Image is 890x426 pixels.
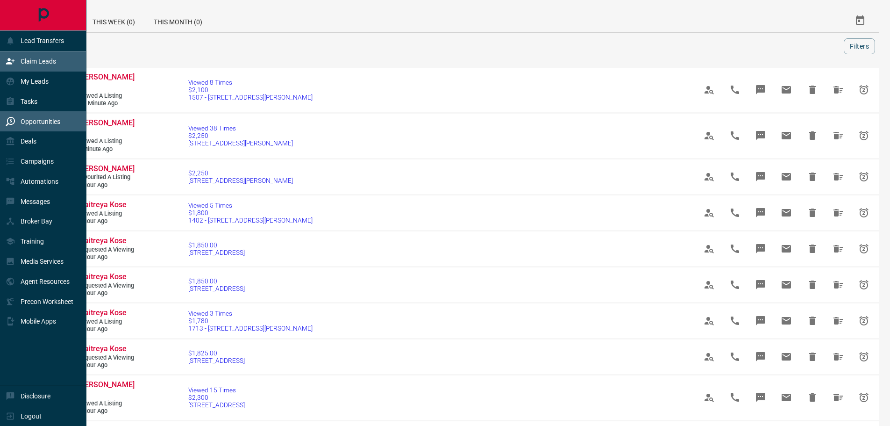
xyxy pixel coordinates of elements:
[801,124,824,147] span: Hide
[188,241,245,256] a: $1,850.00[STREET_ADDRESS]
[78,380,135,399] span: [PERSON_NAME] D
[78,210,134,218] span: Viewed a Listing
[78,308,134,318] a: Maitreya Kose
[188,285,245,292] span: [STREET_ADDRESS]
[78,325,134,333] span: 1 hour ago
[724,79,746,101] span: Call
[188,241,245,249] span: $1,850.00
[698,238,720,260] span: View Profile
[749,274,772,296] span: Message
[844,38,875,54] button: Filters
[853,166,875,188] span: Snooze
[188,357,245,364] span: [STREET_ADDRESS]
[78,92,134,100] span: Viewed a Listing
[188,209,313,217] span: $1,800
[827,124,849,147] span: Hide All from Farhad D
[801,386,824,409] span: Hide
[188,79,313,101] a: Viewed 8 Times$2,1001507 - [STREET_ADDRESS][PERSON_NAME]
[827,238,849,260] span: Hide All from Maitreya Kose
[775,310,797,332] span: Email
[188,177,293,184] span: [STREET_ADDRESS][PERSON_NAME]
[775,79,797,101] span: Email
[698,124,720,147] span: View Profile
[188,86,313,94] span: $2,100
[188,349,245,364] a: $1,825.00[STREET_ADDRESS]
[698,166,720,188] span: View Profile
[724,202,746,224] span: Call
[801,310,824,332] span: Hide
[698,202,720,224] span: View Profile
[724,238,746,260] span: Call
[78,272,127,281] span: Maitreya Kose
[78,200,127,209] span: Maitreya Kose
[827,166,849,188] span: Hide All from Claudia Vidales
[78,200,134,210] a: Maitreya Kose
[188,169,293,177] span: $2,250
[827,79,849,101] span: Hide All from Farhad D
[78,354,134,362] span: Requested a Viewing
[724,166,746,188] span: Call
[724,274,746,296] span: Call
[801,166,824,188] span: Hide
[78,236,134,246] a: Maitreya Kose
[749,310,772,332] span: Message
[801,346,824,368] span: Hide
[801,238,824,260] span: Hide
[78,217,134,225] span: 1 hour ago
[749,124,772,147] span: Message
[853,386,875,409] span: Snooze
[698,310,720,332] span: View Profile
[188,79,313,86] span: Viewed 8 Times
[775,166,797,188] span: Email
[827,274,849,296] span: Hide All from Maitreya Kose
[188,277,245,292] a: $1,850.00[STREET_ADDRESS]
[827,346,849,368] span: Hide All from Maitreya Kose
[78,380,134,400] a: [PERSON_NAME] D
[724,386,746,409] span: Call
[749,166,772,188] span: Message
[853,202,875,224] span: Snooze
[78,173,134,181] span: Favourited a Listing
[78,236,127,245] span: Maitreya Kose
[749,238,772,260] span: Message
[78,145,134,153] span: 1 minute ago
[853,79,875,101] span: Snooze
[188,169,293,184] a: $2,250[STREET_ADDRESS][PERSON_NAME]
[724,124,746,147] span: Call
[188,124,293,132] span: Viewed 38 Times
[188,249,245,256] span: [STREET_ADDRESS]
[78,181,134,189] span: 1 hour ago
[724,310,746,332] span: Call
[188,277,245,285] span: $1,850.00
[188,139,293,147] span: [STREET_ADDRESS][PERSON_NAME]
[188,325,313,332] span: 1713 - [STREET_ADDRESS][PERSON_NAME]
[775,346,797,368] span: Email
[78,289,134,297] span: 1 hour ago
[749,202,772,224] span: Message
[188,349,245,357] span: $1,825.00
[78,253,134,261] span: 1 hour ago
[698,274,720,296] span: View Profile
[83,9,144,32] div: This Week (0)
[853,274,875,296] span: Snooze
[188,124,293,147] a: Viewed 38 Times$2,250[STREET_ADDRESS][PERSON_NAME]
[853,346,875,368] span: Snooze
[775,238,797,260] span: Email
[801,79,824,101] span: Hide
[78,164,134,174] a: [PERSON_NAME]
[78,272,134,282] a: Maitreya Kose
[78,282,134,290] span: Requested a Viewing
[78,308,127,317] span: Maitreya Kose
[827,202,849,224] span: Hide All from Maitreya Kose
[775,124,797,147] span: Email
[698,346,720,368] span: View Profile
[698,79,720,101] span: View Profile
[188,317,313,325] span: $1,780
[78,118,134,138] a: [PERSON_NAME] D
[188,202,313,224] a: Viewed 5 Times$1,8001402 - [STREET_ADDRESS][PERSON_NAME]
[749,346,772,368] span: Message
[827,310,849,332] span: Hide All from Maitreya Kose
[188,310,313,332] a: Viewed 3 Times$1,7801713 - [STREET_ADDRESS][PERSON_NAME]
[188,386,245,394] span: Viewed 15 Times
[78,118,135,137] span: [PERSON_NAME] D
